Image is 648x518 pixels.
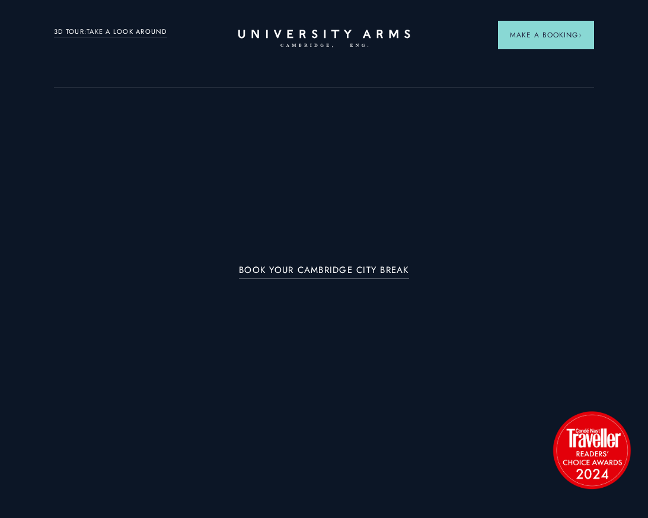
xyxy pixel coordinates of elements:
[54,27,167,37] a: 3D TOUR:TAKE A LOOK AROUND
[238,30,410,48] a: Home
[578,33,582,37] img: Arrow icon
[547,405,636,494] img: image-2524eff8f0c5d55edbf694693304c4387916dea5-1501x1501-png
[510,30,582,40] span: Make a Booking
[239,265,409,279] a: BOOK YOUR CAMBRIDGE CITY BREAK
[498,21,594,49] button: Make a BookingArrow icon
